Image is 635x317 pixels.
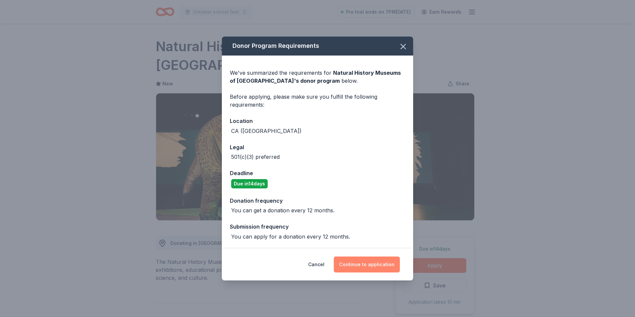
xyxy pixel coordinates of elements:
div: Location [230,117,405,125]
div: Deadline [230,169,405,177]
div: CA ([GEOGRAPHIC_DATA]) [231,127,302,135]
div: You can apply for a donation every 12 months. [231,233,350,241]
div: We've summarized the requirements for below. [230,69,405,85]
div: 501(c)(3) preferred [231,153,280,161]
div: Legal [230,143,405,152]
div: Due in 14 days [231,179,268,188]
button: Cancel [308,257,324,272]
div: Submission frequency [230,222,405,231]
div: Before applying, please make sure you fulfill the following requirements: [230,93,405,109]
div: Donation frequency [230,196,405,205]
div: You can get a donation every 12 months. [231,206,334,214]
div: Donor Program Requirements [222,37,413,55]
button: Continue to application [334,257,400,272]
